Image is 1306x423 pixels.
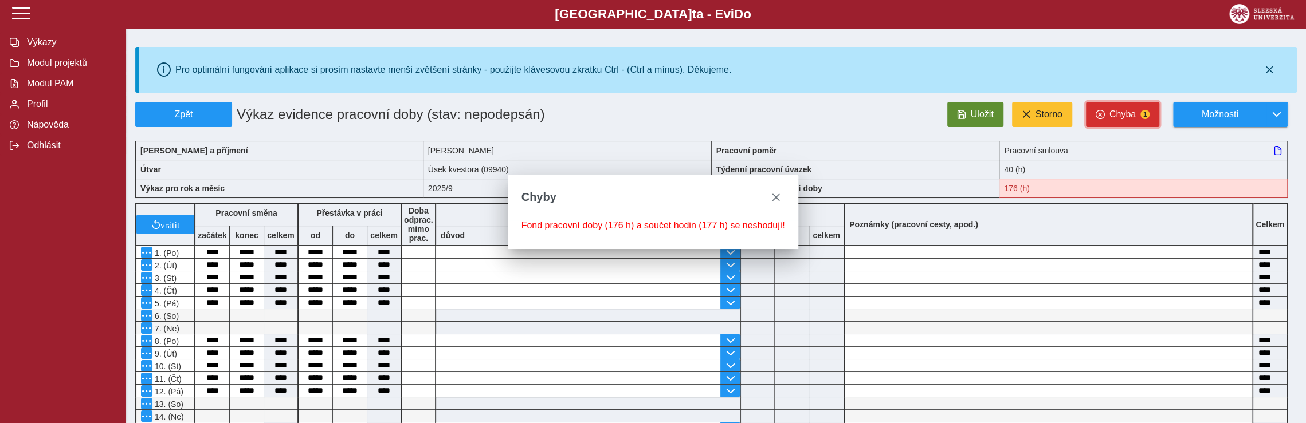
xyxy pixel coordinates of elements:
b: důvod [441,231,465,240]
span: Modul projektů [23,58,116,68]
span: Storno [1036,109,1062,120]
img: logo_web_su.png [1229,4,1294,24]
span: o [743,7,751,21]
span: Možnosti [1183,109,1257,120]
div: Pracovní smlouva [999,141,1288,160]
b: Útvar [140,165,161,174]
b: od [299,231,332,240]
b: Doba odprac. mimo prac. [404,206,433,243]
b: Poznámky (pracovní cesty, apod.) [845,220,983,229]
button: Menu [141,385,152,397]
span: 1 [1140,110,1150,119]
button: Menu [141,335,152,346]
h1: Výkaz evidence pracovní doby (stav: nepodepsán) [232,102,619,127]
b: celkem [264,231,297,240]
b: Přestávka v práci [316,208,382,218]
button: Menu [141,360,152,371]
button: Menu [141,373,152,384]
button: Storno [1012,102,1072,127]
span: Zpět [140,109,227,120]
span: 13. (So) [152,400,183,409]
span: 5. (Pá) [152,299,179,308]
span: 6. (So) [152,311,179,321]
b: začátek [195,231,229,240]
button: Menu [141,410,152,422]
span: Chyba [1109,109,1136,120]
b: Pracovní směna [215,208,277,218]
span: 9. (Út) [152,349,177,358]
button: Zpět [135,102,232,127]
button: Menu [141,247,152,258]
button: Menu [141,322,152,334]
button: Chyba1 [1086,102,1159,127]
span: 14. (Ne) [152,412,184,421]
span: D [734,7,743,21]
span: Modul PAM [23,78,116,89]
span: 7. (Ne) [152,324,179,333]
span: 8. (Po) [152,337,179,346]
button: Menu [141,284,152,296]
span: 1. (Po) [152,248,179,258]
b: Měsíční fond pracovní doby [716,184,822,193]
span: 4. (Čt) [152,286,177,295]
b: Týdenní pracovní úvazek [716,165,812,174]
b: [GEOGRAPHIC_DATA] a - Evi [34,7,1272,22]
button: Menu [141,347,152,359]
div: Fond pracovní doby (176 h) a součet hodin (177 h) se neshodují! [999,179,1288,198]
span: Odhlásit [23,140,116,151]
span: 12. (Pá) [152,387,183,396]
b: do [333,231,367,240]
span: 11. (Čt) [152,374,182,384]
b: Celkem [1256,220,1284,229]
div: [PERSON_NAME] [423,141,712,160]
button: vrátit [136,215,194,234]
span: 10. (St) [152,362,181,371]
span: Profil [23,99,116,109]
span: t [692,7,696,21]
b: Pracovní poměr [716,146,777,155]
div: Fond pracovní doby (176 h) a součet hodin (177 h) se neshodují! [521,220,785,231]
button: Možnosti [1173,102,1266,127]
button: close [766,188,785,207]
button: Menu [141,272,152,283]
div: 2025/9 [423,179,712,198]
span: 2. (Út) [152,261,177,270]
span: Nápověda [23,120,116,130]
span: Chyby [521,191,556,204]
span: vrátit [160,220,180,229]
button: Menu [141,259,152,271]
div: Úsek kvestora (09940) [423,160,712,179]
button: Menu [141,398,152,409]
span: 3. (St) [152,274,177,283]
b: celkem [367,231,401,240]
div: Pro optimální fungování aplikace si prosím nastavte menší zvětšení stránky - použijte klávesovou ... [175,65,731,75]
b: Výkaz pro rok a měsíc [140,184,225,193]
span: Výkazy [23,37,116,48]
b: konec [230,231,264,240]
button: Menu [141,297,152,309]
div: 40 (h) [999,160,1288,179]
button: Menu [141,310,152,321]
span: Uložit [971,109,994,120]
b: [PERSON_NAME] a příjmení [140,146,248,155]
button: Uložit [947,102,1003,127]
b: celkem [809,231,844,240]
